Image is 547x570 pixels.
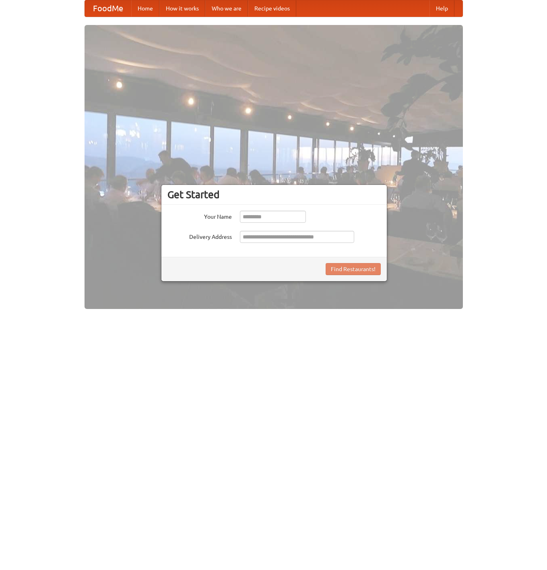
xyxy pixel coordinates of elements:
[131,0,159,17] a: Home
[248,0,296,17] a: Recipe videos
[326,263,381,275] button: Find Restaurants!
[429,0,454,17] a: Help
[159,0,205,17] a: How it works
[205,0,248,17] a: Who we are
[85,0,131,17] a: FoodMe
[167,189,381,201] h3: Get Started
[167,211,232,221] label: Your Name
[167,231,232,241] label: Delivery Address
